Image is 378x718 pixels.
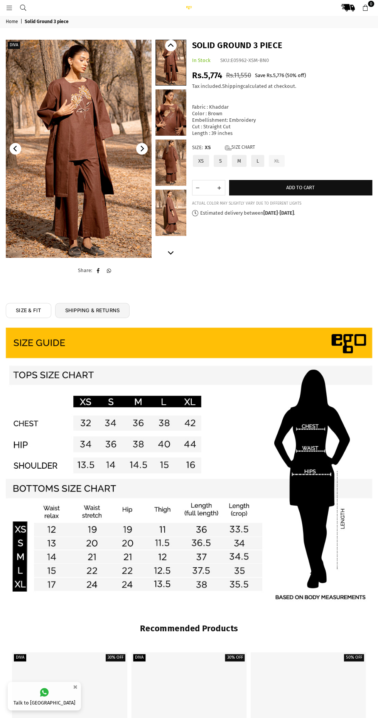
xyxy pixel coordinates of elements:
[6,40,152,258] img: Solid Ground 3 piece
[287,72,292,78] span: 50
[268,154,285,168] label: XL
[8,42,20,49] label: Diva
[8,682,81,710] a: Talk to [GEOGRAPHIC_DATA]
[192,180,225,195] quantity-input: Quantity
[78,267,92,273] span: Share:
[229,180,373,195] button: Add to cart
[231,57,269,63] span: E05962-XSM-BN0
[133,654,145,661] label: Diva
[213,154,228,168] label: S
[231,154,247,168] label: M
[192,145,373,151] label: Size:
[6,19,19,25] a: Home
[205,145,220,151] span: XS
[2,5,16,10] a: Menu
[225,654,245,661] label: 30% off
[136,143,148,155] button: Next
[267,72,284,78] span: Rs.5,776
[220,57,269,64] div: SKU:
[16,5,30,10] a: Search
[192,40,373,52] h1: Solid Ground 3 piece
[250,154,265,168] label: L
[192,57,211,63] span: In Stock
[192,210,373,217] p: Estimated delivery between - .
[344,654,364,661] label: 50% off
[165,246,177,258] button: Next
[263,210,278,216] time: [DATE]
[192,201,373,206] div: ACTUAL COLOR MAY SLIGHTLY VARY DUE TO DIFFERENT LIGHTS
[225,145,255,151] a: Size Chart
[12,623,366,634] h2: Recommended Products
[226,71,251,79] span: Rs.11,550
[286,185,315,190] span: Add to cart
[20,19,24,25] span: |
[280,210,294,216] time: [DATE]
[55,303,130,318] a: SHIPPING & RETURNS
[358,1,372,15] a: 0
[10,143,21,155] button: Previous
[285,72,306,78] span: ( % off)
[255,72,265,78] span: Save
[368,1,374,7] span: 0
[165,40,177,51] button: Previous
[181,6,197,9] img: Ego
[71,681,80,693] button: ×
[192,70,222,81] span: Rs.5,774
[6,303,51,318] a: SIZE & FIT
[192,83,373,90] div: Tax included. calculated at checkout.
[14,654,26,661] label: Diva
[192,98,373,136] div: Fabric : Khaddar Color : Brown Embellishment: Embroidery Cut : Straight Cut Length : 39 inches
[106,654,125,661] label: 30% off
[222,83,243,89] a: Shipping
[192,154,210,168] label: XS
[25,19,70,25] span: Solid Ground 3 piece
